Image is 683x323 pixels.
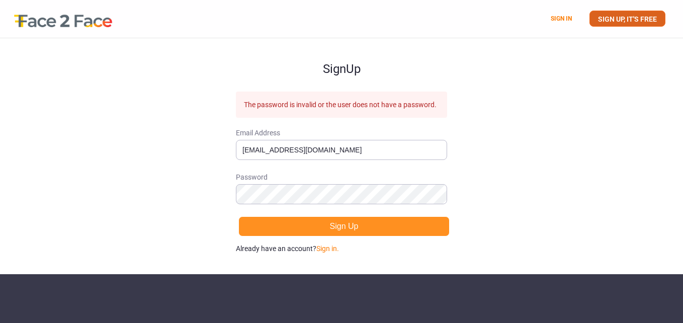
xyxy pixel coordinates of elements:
p: Already have an account? [236,244,447,254]
a: Sign in. [316,245,339,253]
input: Email Address [236,140,447,160]
h1: Sign Up [236,38,447,75]
a: SIGN IN [551,15,572,22]
span: Password [236,172,447,182]
div: The password is invalid or the user does not have a password. [236,92,447,118]
button: Sign Up [238,216,450,236]
input: Password [236,184,447,204]
span: Email Address [236,128,447,138]
a: SIGN UP, IT'S FREE [589,11,665,27]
